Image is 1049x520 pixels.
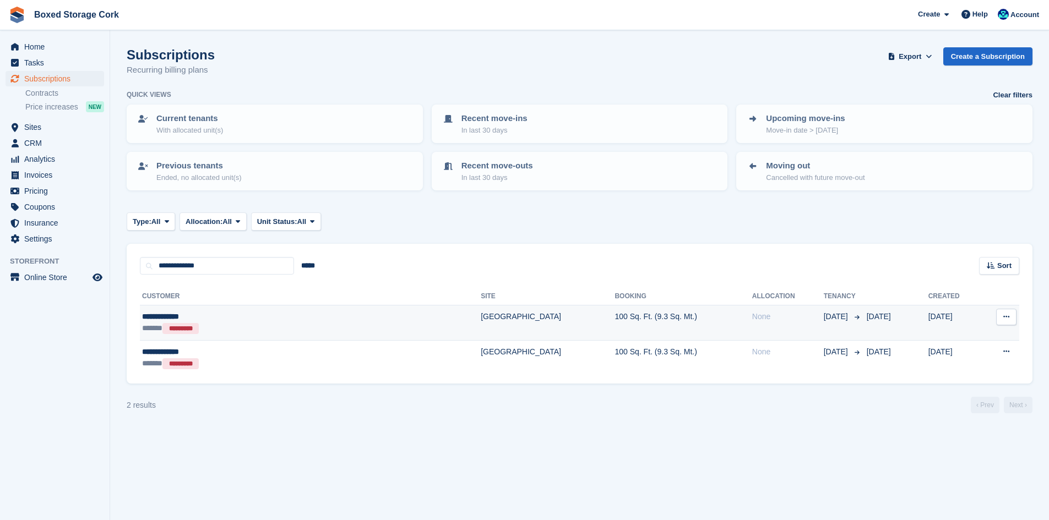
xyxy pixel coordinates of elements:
a: menu [6,39,104,54]
span: All [222,216,232,227]
p: In last 30 days [461,172,533,183]
td: [DATE] [928,305,981,341]
span: Allocation: [186,216,222,227]
a: Previous [971,397,999,413]
td: 100 Sq. Ft. (9.3 Sq. Mt.) [615,340,752,375]
span: Storefront [10,256,110,267]
a: menu [6,55,104,70]
a: Moving out Cancelled with future move-out [737,153,1031,189]
a: menu [6,183,104,199]
a: menu [6,119,104,135]
p: In last 30 days [461,125,528,136]
p: Cancelled with future move-out [766,172,865,183]
button: Allocation: All [180,212,247,231]
span: Unit Status: [257,216,297,227]
a: menu [6,135,104,151]
a: Current tenants With allocated unit(s) [128,106,422,142]
p: Upcoming move-ins [766,112,845,125]
a: Contracts [25,88,104,98]
p: Move-in date > [DATE] [766,125,845,136]
a: Preview store [91,271,104,284]
a: Next [1004,397,1032,413]
p: Recent move-outs [461,160,533,172]
span: Subscriptions [24,71,90,86]
th: Tenancy [824,288,862,305]
button: Export [886,47,934,65]
p: Recent move-ins [461,112,528,125]
span: Sites [24,119,90,135]
td: [GEOGRAPHIC_DATA] [481,340,615,375]
span: [DATE] [824,311,850,322]
th: Created [928,288,981,305]
a: Price increases NEW [25,101,104,113]
div: None [752,346,824,358]
span: Sort [997,260,1012,271]
button: Type: All [127,212,175,231]
a: Upcoming move-ins Move-in date > [DATE] [737,106,1031,142]
span: CRM [24,135,90,151]
span: Analytics [24,151,90,167]
a: Recent move-ins In last 30 days [433,106,727,142]
h6: Quick views [127,90,171,100]
span: Help [972,9,988,20]
span: Create [918,9,940,20]
span: All [297,216,307,227]
a: menu [6,231,104,247]
h1: Subscriptions [127,47,215,62]
span: [DATE] [867,347,891,356]
th: Customer [140,288,481,305]
span: Pricing [24,183,90,199]
p: Current tenants [156,112,223,125]
span: [DATE] [867,312,891,321]
a: Create a Subscription [943,47,1032,65]
span: Coupons [24,199,90,215]
span: Settings [24,231,90,247]
button: Unit Status: All [251,212,321,231]
span: Price increases [25,102,78,112]
a: menu [6,270,104,285]
a: Recent move-outs In last 30 days [433,153,727,189]
nav: Page [969,397,1035,413]
span: Home [24,39,90,54]
a: Clear filters [993,90,1032,101]
a: menu [6,215,104,231]
span: Insurance [24,215,90,231]
th: Site [481,288,615,305]
a: Boxed Storage Cork [30,6,123,24]
td: [DATE] [928,340,981,375]
p: With allocated unit(s) [156,125,223,136]
span: Invoices [24,167,90,183]
span: Tasks [24,55,90,70]
a: menu [6,151,104,167]
a: menu [6,71,104,86]
a: menu [6,167,104,183]
span: Online Store [24,270,90,285]
img: stora-icon-8386f47178a22dfd0bd8f6a31ec36ba5ce8667c1dd55bd0f319d3a0aa187defe.svg [9,7,25,23]
div: 2 results [127,399,156,411]
span: All [151,216,161,227]
span: Type: [133,216,151,227]
p: Previous tenants [156,160,242,172]
span: Export [899,51,921,62]
div: NEW [86,101,104,112]
p: Recurring billing plans [127,64,215,76]
th: Allocation [752,288,824,305]
div: None [752,311,824,322]
td: [GEOGRAPHIC_DATA] [481,305,615,341]
img: Vincent [998,9,1009,20]
p: Moving out [766,160,865,172]
td: 100 Sq. Ft. (9.3 Sq. Mt.) [615,305,752,341]
span: [DATE] [824,346,850,358]
span: Account [1010,9,1039,20]
a: menu [6,199,104,215]
p: Ended, no allocated unit(s) [156,172,242,183]
th: Booking [615,288,752,305]
a: Previous tenants Ended, no allocated unit(s) [128,153,422,189]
